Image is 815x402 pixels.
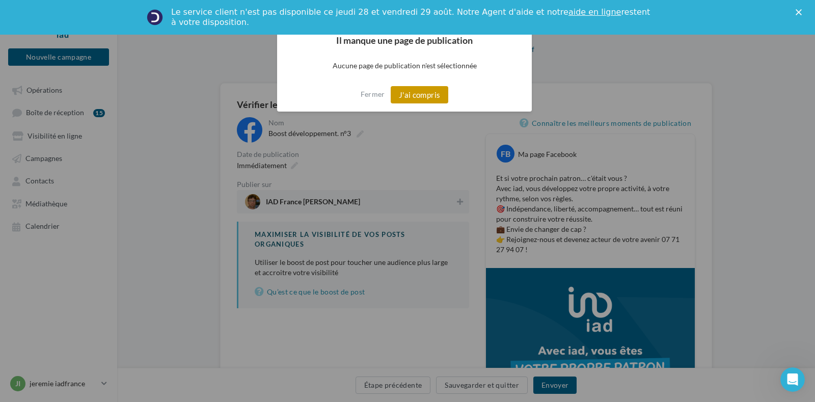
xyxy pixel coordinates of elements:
img: Profile image for Service-Client [147,9,163,25]
button: J'ai compris [391,86,449,103]
p: Aucune page de publication n'est sélectionnée [277,53,532,78]
a: aide en ligne [568,7,621,17]
div: Le service client n'est pas disponible ce jeudi 28 et vendredi 29 août. Notre Agent d'aide et not... [171,7,652,28]
button: Fermer [361,86,385,102]
iframe: Intercom live chat [780,367,805,392]
h2: Il manque une page de publication [277,28,532,53]
div: Fermer [796,9,806,15]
